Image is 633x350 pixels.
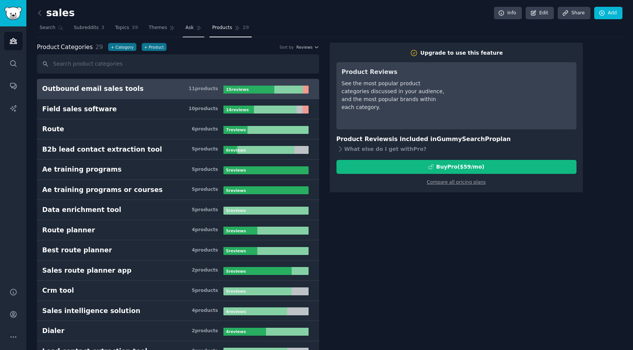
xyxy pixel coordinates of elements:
[146,22,178,37] a: Themes
[420,49,503,57] div: Upgrade to use this feature
[226,208,246,213] b: 5 review s
[37,301,319,321] a: Sales intelligence solution4products4reviews
[71,22,107,37] a: Subreddits3
[342,68,448,77] h3: Product Reviews
[37,321,319,341] a: Dialer2products4reviews
[144,45,148,50] span: +
[37,99,319,120] a: Field sales software10products14reviews
[226,188,246,193] b: 5 review s
[436,163,485,171] div: Buy Pro ($ 59 /mo )
[74,25,99,31] span: Subreddits
[37,43,60,52] span: Product
[95,43,103,51] span: 29
[226,127,246,132] b: 7 review s
[297,45,319,50] button: Reviews
[192,247,218,254] div: 4 product s
[226,269,246,273] b: 5 review s
[192,227,218,233] div: 4 product s
[37,240,319,261] a: Best route planner4products5reviews
[149,25,167,31] span: Themes
[226,168,246,172] b: 5 review s
[192,126,218,133] div: 6 product s
[42,326,64,336] div: Dialer
[42,84,144,94] div: Outbound email sales tools
[37,261,319,281] a: Sales route planner app2products5reviews
[37,160,319,180] a: Ae training programs5products5reviews
[226,87,249,92] b: 15 review s
[226,309,246,314] b: 4 review s
[37,220,319,241] a: Route planner4products5reviews
[192,146,218,153] div: 5 product s
[115,25,129,31] span: Topics
[192,267,218,274] div: 2 product s
[37,43,93,52] span: Categories
[212,25,232,31] span: Products
[336,160,576,174] button: BuyPro($59/mo)
[226,148,246,152] b: 6 review s
[37,180,319,200] a: Ae training programs or courses5products5reviews
[226,289,246,293] b: 5 review s
[40,25,55,31] span: Search
[243,25,249,31] span: 29
[188,86,218,92] div: 11 product s
[336,144,576,155] div: What else do I get with Pro ?
[297,45,313,50] span: Reviews
[226,329,246,334] b: 4 review s
[342,80,448,111] div: See the most popular product categories discussed in your audience, and the most popular brands w...
[37,200,319,220] a: Data enrichment tool5products5reviews
[226,107,249,112] b: 14 review s
[42,246,112,255] div: Best route planner
[226,249,246,253] b: 5 review s
[437,135,496,143] span: GummySearch Pro
[142,43,167,51] button: +Product
[209,22,252,37] a: Products29
[280,45,294,50] div: Sort by
[101,25,105,31] span: 3
[427,180,486,185] a: Compare all pricing plans
[192,207,218,213] div: 5 product s
[183,22,204,37] a: Ask
[112,22,141,37] a: Topics39
[42,286,74,295] div: Crm tool
[37,119,319,140] a: Route6products7reviews
[37,7,75,19] h2: sales
[42,165,122,174] div: Ae training programs
[226,229,246,233] b: 5 review s
[37,54,319,74] input: Search product categories
[336,135,576,144] h3: Product Reviews is included in plan
[594,7,622,20] a: Add
[558,7,590,20] a: Share
[42,145,162,154] div: B2b lead contact extraction tool
[188,106,218,112] div: 10 product s
[192,328,218,335] div: 2 product s
[42,205,121,215] div: Data enrichment tool
[192,307,218,314] div: 4 product s
[185,25,194,31] span: Ask
[5,7,22,20] img: GummySearch logo
[192,166,218,173] div: 5 product s
[192,186,218,193] div: 5 product s
[42,104,117,114] div: Field sales software
[37,140,319,160] a: B2b lead contact extraction tool5products6reviews
[42,185,163,195] div: Ae training programs or courses
[192,287,218,294] div: 5 product s
[42,226,95,235] div: Route planner
[37,22,66,37] a: Search
[111,45,114,50] span: +
[132,25,138,31] span: 39
[494,7,522,20] a: Info
[42,124,64,134] div: Route
[37,281,319,301] a: Crm tool5products5reviews
[37,79,319,99] a: Outbound email sales tools11products15reviews
[42,266,131,275] div: Sales route planner app
[526,7,554,20] a: Edit
[42,306,140,316] div: Sales intelligence solution
[108,43,136,51] button: +Category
